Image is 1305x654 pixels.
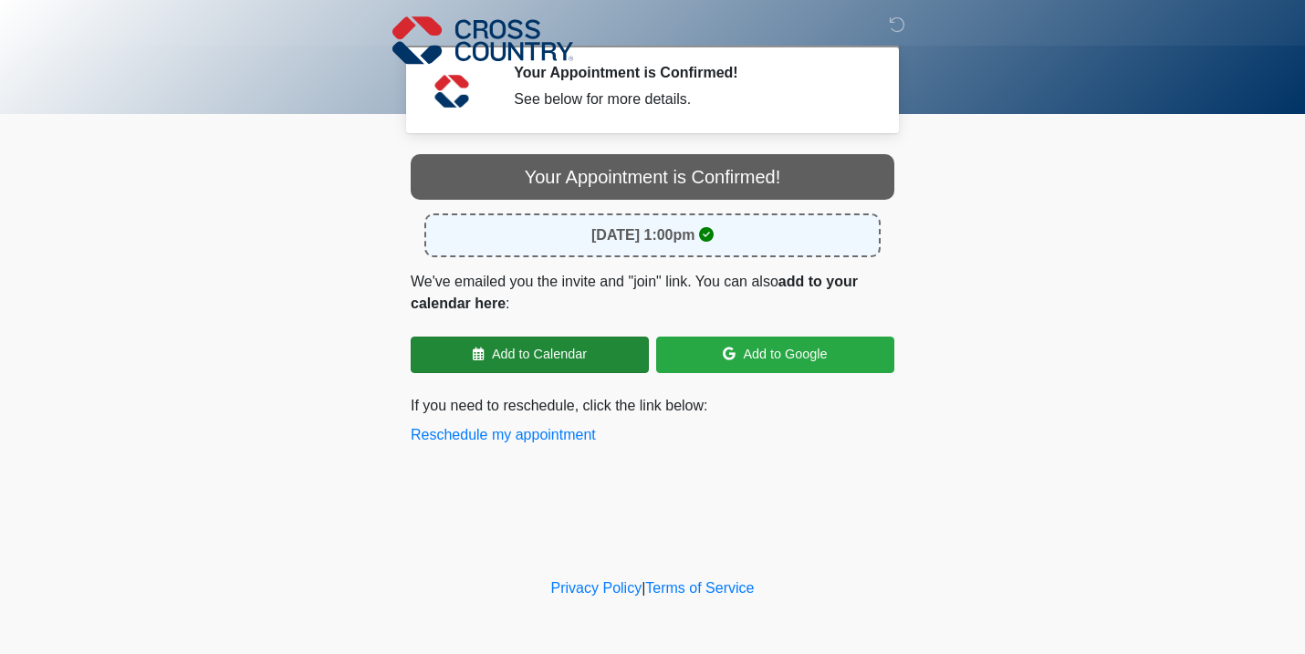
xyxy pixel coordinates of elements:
a: Terms of Service [645,580,754,596]
img: Agent Avatar [424,64,479,119]
div: See below for more details. [514,88,867,110]
a: | [642,580,645,596]
strong: [DATE] 1:00pm [591,227,695,243]
p: If you need to reschedule, click the link below: [411,395,894,446]
div: Your Appointment is Confirmed! [411,154,894,200]
button: Reschedule my appointment [411,424,596,446]
img: Cross Country Logo [392,14,573,67]
a: Add to Google [656,337,894,373]
a: Add to Calendar [411,337,649,373]
a: Privacy Policy [551,580,642,596]
p: We've emailed you the invite and "join" link. You can also : [411,271,894,315]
